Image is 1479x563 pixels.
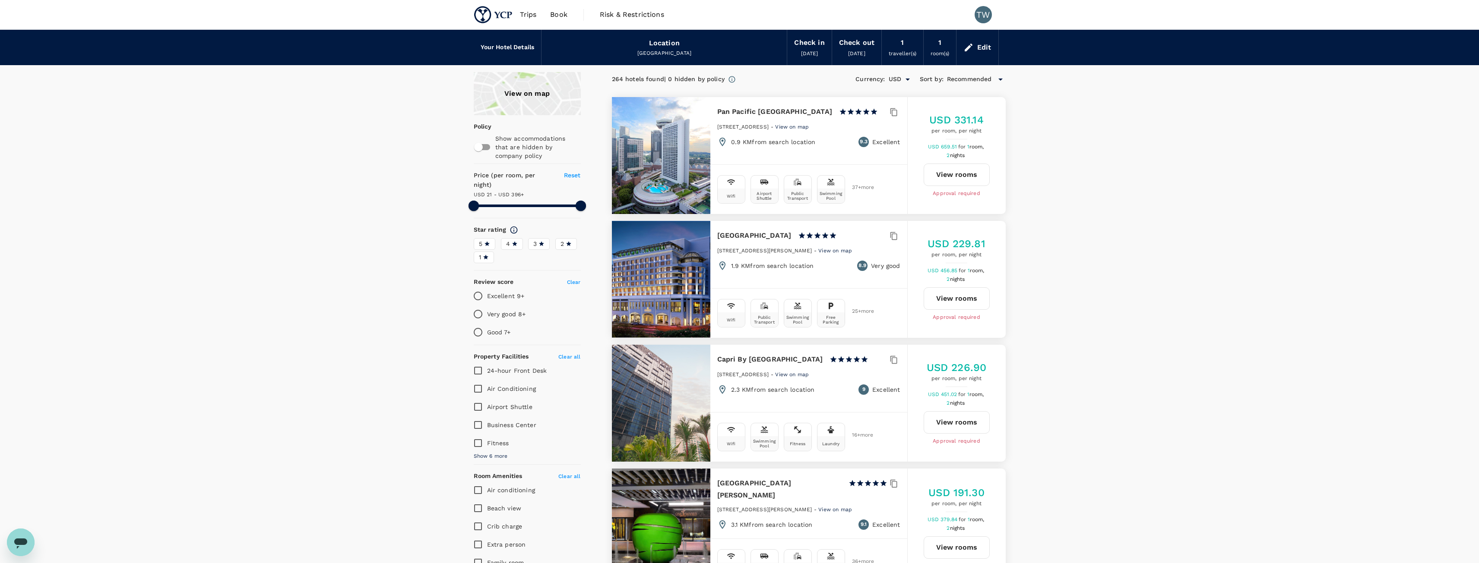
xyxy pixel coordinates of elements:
[927,361,987,374] h5: USD 226.90
[790,441,805,446] div: Fitness
[727,318,736,322] div: Wifi
[487,487,535,494] span: Air conditioning
[901,37,904,49] div: 1
[950,400,965,406] span: nights
[977,41,991,53] div: Edit
[814,248,818,254] span: -
[928,516,959,522] span: USD 379.84
[931,50,949,57] span: room(s)
[950,525,965,531] span: nights
[731,520,813,529] p: 3.1 KM from search location
[928,237,985,251] h5: USD 229.81
[474,225,507,235] h6: Star rating
[717,371,769,377] span: [STREET_ADDRESS]
[558,473,580,479] span: Clear all
[479,239,482,248] span: 5
[959,267,967,274] span: for
[924,164,990,186] a: View rooms
[858,261,866,270] span: 8.9
[950,152,965,158] span: nights
[920,75,944,84] h6: Sort by :
[487,403,532,410] span: Airport Shuttle
[970,516,985,522] span: room,
[717,353,823,365] h6: Capri By [GEOGRAPHIC_DATA]
[889,50,916,57] span: traveller(s)
[474,72,581,115] a: View on map
[487,505,522,512] span: Beach view
[775,371,809,377] a: View on map
[474,171,554,190] h6: Price (per room, per night)
[7,528,35,556] iframe: Button to launch messaging window
[933,313,980,322] span: Approval required
[848,50,865,57] span: [DATE]
[929,127,984,135] span: per room, per night
[927,374,987,383] span: per room, per night
[474,277,514,287] h6: Review score
[924,536,990,559] a: View rooms
[818,247,852,254] a: View on map
[567,279,581,285] span: Clear
[933,437,980,446] span: Approval required
[924,287,990,310] button: View rooms
[564,172,581,179] span: Reset
[928,486,985,500] h5: USD 191.30
[520,9,537,20] span: Trips
[474,452,508,461] span: Show 6 more
[717,506,812,513] span: [STREET_ADDRESS][PERSON_NAME]
[474,352,529,362] h6: Property Facilities
[474,472,523,481] h6: Room Amenities
[928,144,959,150] span: USD 659.51
[487,440,509,447] span: Fitness
[801,50,818,57] span: [DATE]
[818,506,852,513] a: View on map
[862,385,865,394] span: 9
[958,391,967,397] span: for
[968,516,986,522] span: 1
[924,411,990,434] button: View rooms
[872,520,900,529] p: Excellent
[474,122,479,131] p: Policy
[819,191,843,201] div: Swimming Pool
[717,477,842,501] h6: [GEOGRAPHIC_DATA][PERSON_NAME]
[818,248,852,254] span: View on map
[947,525,966,531] span: 2
[753,191,776,201] div: Airport Shuttle
[753,315,776,324] div: Public Transport
[959,516,967,522] span: for
[947,75,992,84] span: Recommended
[928,391,959,397] span: USD 451.02
[970,267,985,274] span: room,
[731,261,814,270] p: 1.9 KM from search location
[558,354,580,360] span: Clear all
[852,432,865,438] span: 16 + more
[855,75,885,84] h6: Currency :
[612,75,725,84] div: 264 hotels found | 0 hidden by policy
[929,113,984,127] h5: USD 331.14
[872,138,900,146] p: Excellent
[479,253,481,262] span: 1
[731,138,816,146] p: 0.9 KM from search location
[487,328,511,337] p: Good 7+
[928,500,985,508] span: per room, per night
[727,441,736,446] div: Wifi
[600,9,664,20] span: Risk & Restrictions
[871,261,900,270] p: Very good
[510,226,518,234] svg: Star ratings are awarded to properties to represent the quality of services, facilities, and amen...
[487,292,525,300] p: Excellent 9+
[819,315,843,324] div: Free Parking
[822,441,839,446] div: Laundry
[860,138,867,146] span: 9.3
[947,400,966,406] span: 2
[717,230,792,242] h6: [GEOGRAPHIC_DATA]
[775,124,809,130] span: View on map
[487,541,526,548] span: Extra person
[786,191,810,201] div: Public Transport
[969,391,984,397] span: room,
[852,308,865,314] span: 25 + more
[487,310,526,318] p: Very good 8+
[717,248,812,254] span: [STREET_ADDRESS][PERSON_NAME]
[717,124,769,130] span: [STREET_ADDRESS]
[967,391,985,397] span: 1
